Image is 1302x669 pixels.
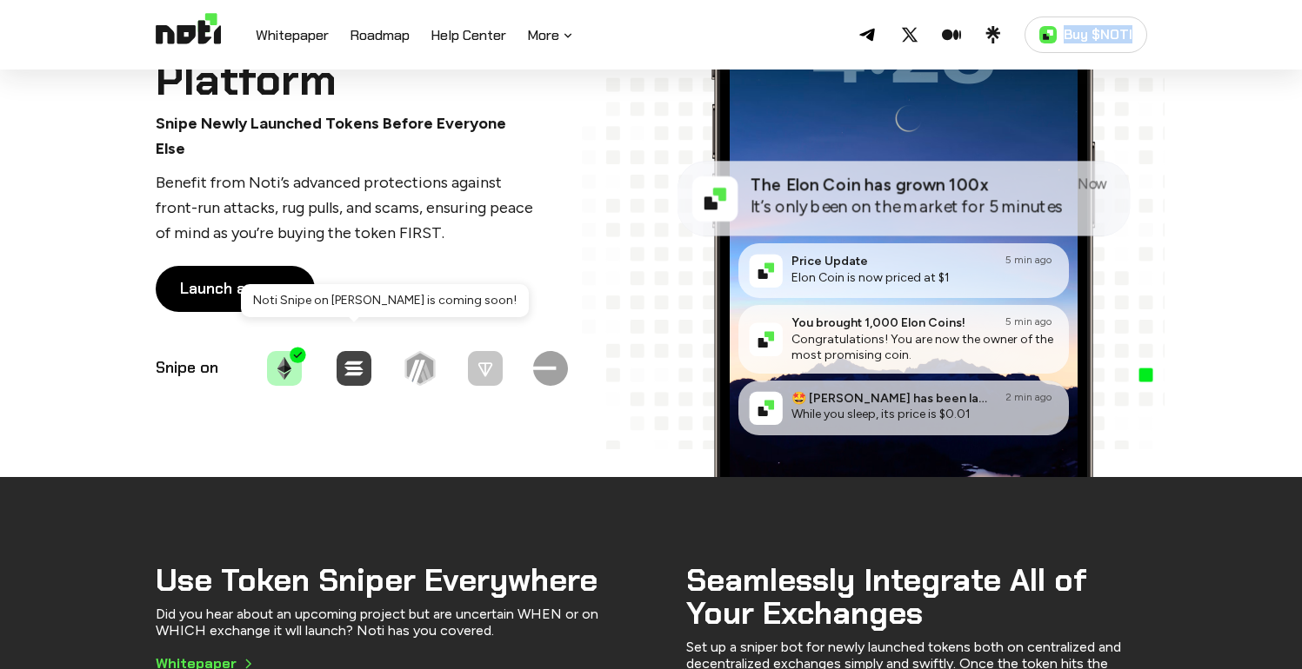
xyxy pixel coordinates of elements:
[256,25,329,48] a: Whitepaper
[686,564,1147,630] h2: Seamlessly Integrate All of Your Exchanges
[156,13,221,56] img: Logo
[156,355,228,389] p: Snipe on
[156,170,538,245] p: Benefit from Noti’s advanced protections against front-run attacks, rug pulls, and scams, ensurin...
[156,266,315,312] a: Launch app
[1025,17,1147,53] a: Buy $NOTI
[431,25,506,48] a: Help Center
[156,564,617,597] h2: Use Token Sniper Everywhere
[527,25,575,46] button: More
[350,25,410,48] a: Roadmap
[156,606,617,639] p: Did you hear about an upcoming project but are uncertain WHEN or on WHICH exchange it wll launch?...
[156,11,599,103] h1: NOTI Crypto Sniping Platform
[156,111,538,162] p: Snipe Newly Launched Tokens Before Everyone Else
